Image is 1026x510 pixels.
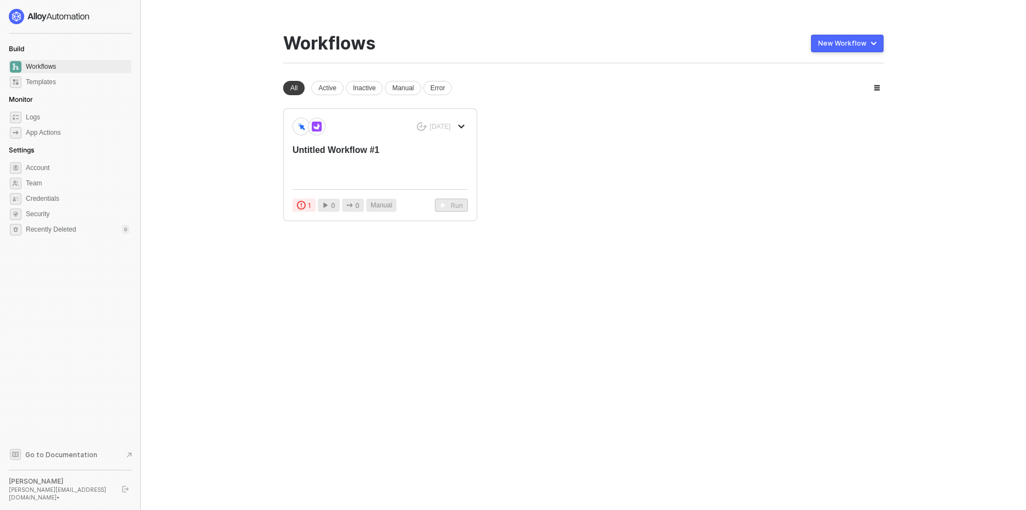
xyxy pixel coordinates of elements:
span: document-arrow [124,449,135,460]
div: [PERSON_NAME][EMAIL_ADDRESS][DOMAIN_NAME] • [9,486,112,501]
span: 1 [308,200,311,211]
div: Workflows [283,33,376,54]
span: credentials [10,193,21,205]
span: team [10,178,21,189]
button: Run [435,199,468,212]
div: App Actions [26,128,60,138]
div: New Workflow [818,39,867,48]
span: Workflows [26,60,129,73]
span: logout [122,486,129,492]
span: Logs [26,111,129,124]
span: Credentials [26,192,129,205]
div: Inactive [346,81,383,95]
span: icon-logs [10,112,21,123]
span: Templates [26,75,129,89]
button: New Workflow [811,35,884,52]
span: Security [26,207,129,221]
div: Active [311,81,344,95]
div: Manual [385,81,421,95]
span: icon-app-actions [10,127,21,139]
img: icon [296,122,306,131]
img: logo [9,9,90,24]
span: settings [10,162,21,174]
a: logo [9,9,131,24]
div: 0 [122,225,129,234]
div: Untitled Workflow #1 [293,144,433,180]
span: icon-app-actions [346,202,353,209]
span: settings [10,224,21,235]
span: dashboard [10,61,21,73]
span: icon-success-page [417,122,427,131]
div: Error [423,81,453,95]
span: Team [26,177,129,190]
div: [DATE] [430,122,451,131]
span: security [10,209,21,220]
span: 0 [355,200,360,211]
span: documentation [10,449,21,460]
span: Manual [371,200,392,211]
span: Account [26,161,129,174]
span: Go to Documentation [25,450,97,459]
span: Recently Deleted [26,225,76,234]
div: [PERSON_NAME] [9,477,112,486]
span: 0 [331,200,335,211]
span: marketplace [10,76,21,88]
img: icon [312,122,322,131]
div: All [283,81,305,95]
span: icon-arrow-down [458,123,465,130]
span: Build [9,45,24,53]
span: Settings [9,146,34,154]
span: Monitor [9,95,33,103]
a: Knowledge Base [9,448,132,461]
